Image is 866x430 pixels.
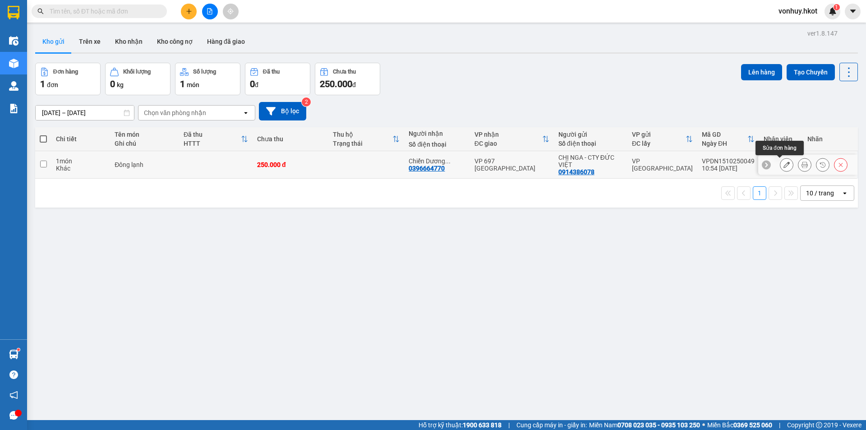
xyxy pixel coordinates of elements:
[764,135,798,143] div: Nhân viên
[200,31,252,52] button: Hàng đã giao
[558,140,623,147] div: Số điện thoại
[474,157,549,172] div: VP 697 [GEOGRAPHIC_DATA]
[474,131,542,138] div: VP nhận
[255,81,258,88] span: đ
[242,109,249,116] svg: open
[50,6,156,16] input: Tìm tên, số ĐT hoặc mã đơn
[589,420,700,430] span: Miền Nam
[202,4,218,19] button: file-add
[35,63,101,95] button: Đơn hàng1đơn
[184,140,241,147] div: HTTT
[333,131,392,138] div: Thu hộ
[409,157,465,165] div: Chiến Dương 0343814072
[257,135,324,143] div: Chưa thu
[302,97,311,106] sup: 2
[806,189,834,198] div: 10 / trang
[37,8,44,14] span: search
[779,420,780,430] span: |
[193,69,216,75] div: Số lượng
[110,79,115,89] span: 0
[35,31,72,52] button: Kho gửi
[150,31,200,52] button: Kho công nợ
[227,8,234,14] span: aim
[807,135,852,143] div: Nhãn
[115,161,175,168] div: Đông lạnh
[516,420,587,430] span: Cung cấp máy in - giấy in:
[53,69,78,75] div: Đơn hàng
[105,63,170,95] button: Khối lượng0kg
[409,165,445,172] div: 0396664770
[845,4,861,19] button: caret-down
[207,8,213,14] span: file-add
[250,79,255,89] span: 0
[829,7,837,15] img: icon-new-feature
[72,31,108,52] button: Trên xe
[787,64,835,80] button: Tạo Chuyến
[44,46,115,67] span: ↔ [GEOGRAPHIC_DATA]
[117,81,124,88] span: kg
[125,46,190,56] span: VPDN1510250049
[9,411,18,420] span: message
[707,420,772,430] span: Miền Bắc
[558,154,623,168] div: CHỊ NGA - CTY ĐỨC VIỆT
[315,63,380,95] button: Chưa thu250.000đ
[755,141,804,155] div: Sửa đơn hàng
[834,4,840,10] sup: 1
[187,81,199,88] span: món
[702,131,747,138] div: Mã GD
[108,31,150,52] button: Kho nhận
[40,79,45,89] span: 1
[463,421,502,429] strong: 1900 633 818
[733,421,772,429] strong: 0369 525 060
[632,157,693,172] div: VP [GEOGRAPHIC_DATA]
[186,8,192,14] span: plus
[115,140,175,147] div: Ghi chú
[181,4,197,19] button: plus
[179,127,253,151] th: Toggle SortBy
[702,157,755,165] div: VPDN1510250049
[180,79,185,89] span: 1
[352,81,356,88] span: đ
[263,69,280,75] div: Đã thu
[816,422,822,428] span: copyright
[841,190,848,197] svg: open
[508,420,510,430] span: |
[771,5,825,17] span: vonhuy.hkot
[56,157,106,165] div: 1 món
[558,131,623,138] div: Người gửi
[702,165,755,172] div: 10:54 [DATE]
[115,131,175,138] div: Tên món
[328,127,404,151] th: Toggle SortBy
[9,391,18,399] span: notification
[702,423,705,427] span: ⚪️
[409,141,465,148] div: Số điện thoại
[632,140,686,147] div: ĐC lấy
[56,135,106,143] div: Chi tiết
[333,140,392,147] div: Trạng thái
[175,63,240,95] button: Số lượng1món
[17,348,20,351] sup: 1
[184,131,241,138] div: Đã thu
[474,140,542,147] div: ĐC giao
[780,158,793,171] div: Sửa đơn hàng
[5,31,33,74] img: logo
[223,4,239,19] button: aim
[9,104,18,113] img: solution-icon
[333,69,356,75] div: Chưa thu
[445,157,451,165] span: ...
[8,6,19,19] img: logo-vxr
[259,102,306,120] button: Bộ lọc
[849,7,857,15] span: caret-down
[419,420,502,430] span: Hỗ trợ kỹ thuật:
[632,131,686,138] div: VP gửi
[617,421,700,429] strong: 0708 023 035 - 0935 103 250
[9,36,18,46] img: warehouse-icon
[9,59,18,68] img: warehouse-icon
[245,63,310,95] button: Đã thu0đ
[470,127,554,151] th: Toggle SortBy
[56,165,106,172] div: Khác
[702,140,747,147] div: Ngày ĐH
[835,4,838,10] span: 1
[409,130,465,137] div: Người nhận
[123,69,151,75] div: Khối lượng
